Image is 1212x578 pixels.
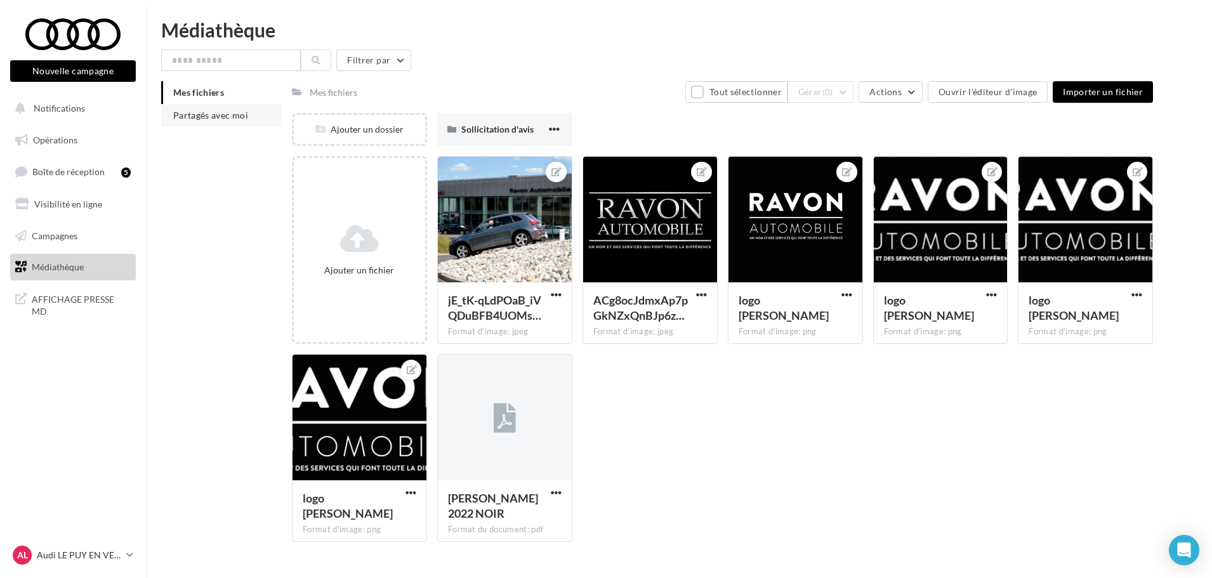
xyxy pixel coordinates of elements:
a: AL Audi LE PUY EN VELAY [10,543,136,567]
span: RAVON 2022 NOIR [448,491,538,520]
p: Audi LE PUY EN VELAY [37,549,121,562]
a: Opérations [8,127,138,154]
span: Mes fichiers [173,87,224,98]
div: Format d'image: jpeg [448,326,562,338]
span: logo RAVON [884,293,974,322]
span: Visibilité en ligne [34,199,102,209]
button: Actions [859,81,922,103]
div: Format d'image: jpeg [593,326,707,338]
span: Partagés avec moi [173,110,248,121]
div: Ajouter un dossier [294,123,425,136]
span: AL [17,549,28,562]
span: AFFICHAGE PRESSE MD [32,291,131,318]
div: Format d'image: png [739,326,852,338]
span: logo RAVON [303,491,393,520]
span: jE_tK-qLdPOaB_iVQDuBFB4UOMszpQpiymrmwhhK-VZlF0VCA9BnsDuT2F9PuVmPhidHn4zBRQT-ogPSYg=s0 [448,293,541,322]
div: Format du document: pdf [448,524,562,535]
div: Open Intercom Messenger [1169,535,1199,565]
a: Médiathèque [8,254,138,280]
span: Notifications [34,103,85,114]
span: Sollicitation d'avis [461,124,534,135]
a: Campagnes [8,223,138,249]
div: Mes fichiers [310,86,357,99]
span: Actions [869,86,901,97]
span: (0) [822,87,833,97]
button: Gérer(0) [787,81,854,103]
button: Importer un fichier [1053,81,1153,103]
span: Médiathèque [32,261,84,272]
span: logo RAVON [1029,293,1119,322]
a: Visibilité en ligne [8,191,138,218]
div: 5 [121,167,131,178]
div: Format d'image: png [884,326,998,338]
button: Tout sélectionner [685,81,787,103]
span: Campagnes [32,230,77,240]
div: Format d'image: png [1029,326,1142,338]
a: Boîte de réception5 [8,158,138,185]
span: Opérations [33,135,77,145]
span: ACg8ocJdmxAp7pGkNZxQnBJp6zYnLnH2zqP9kkLrTQ1RyJ2IIeFyrLo8 [593,293,688,322]
div: Ajouter un fichier [299,264,420,277]
button: Filtrer par [336,49,411,71]
a: AFFICHAGE PRESSE MD [8,286,138,323]
button: Nouvelle campagne [10,60,136,82]
button: Notifications [8,95,133,122]
span: Importer un fichier [1063,86,1143,97]
span: logo RAVON [739,293,829,322]
button: Ouvrir l'éditeur d'image [928,81,1048,103]
div: Format d'image: png [303,524,416,535]
span: Boîte de réception [32,166,105,177]
div: Médiathèque [161,20,1197,39]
